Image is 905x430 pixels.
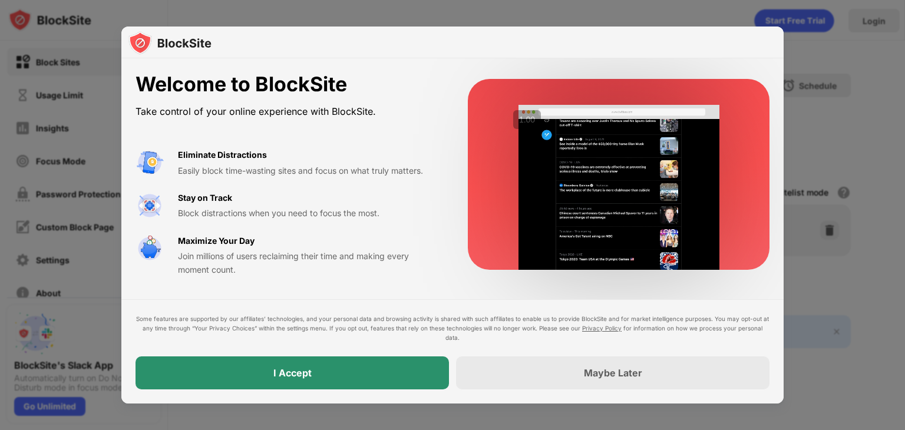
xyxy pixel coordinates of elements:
[178,234,255,247] div: Maximize Your Day
[582,325,622,332] a: Privacy Policy
[128,31,212,55] img: logo-blocksite.svg
[136,234,164,263] img: value-safe-time.svg
[178,250,440,276] div: Join millions of users reclaiming their time and making every moment count.
[178,191,232,204] div: Stay on Track
[273,367,312,379] div: I Accept
[178,207,440,220] div: Block distractions when you need to focus the most.
[136,148,164,177] img: value-avoid-distractions.svg
[178,164,440,177] div: Easily block time-wasting sites and focus on what truly matters.
[136,103,440,120] div: Take control of your online experience with BlockSite.
[136,72,440,97] div: Welcome to BlockSite
[136,314,769,342] div: Some features are supported by our affiliates’ technologies, and your personal data and browsing ...
[178,148,267,161] div: Eliminate Distractions
[136,191,164,220] img: value-focus.svg
[584,367,642,379] div: Maybe Later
